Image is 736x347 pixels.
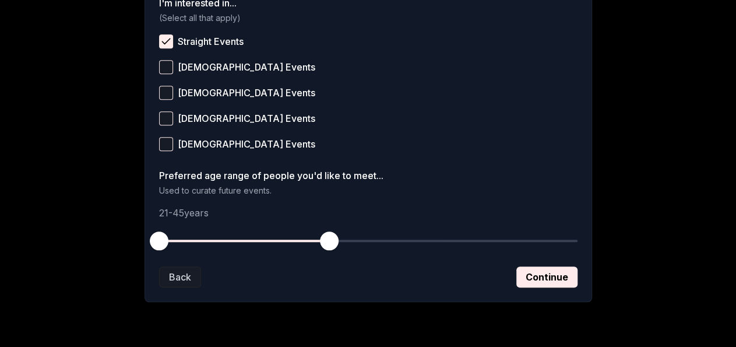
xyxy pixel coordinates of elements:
[159,34,173,48] button: Straight Events
[516,267,577,288] button: Continue
[178,62,315,72] span: [DEMOGRAPHIC_DATA] Events
[178,37,244,46] span: Straight Events
[178,114,315,123] span: [DEMOGRAPHIC_DATA] Events
[178,88,315,97] span: [DEMOGRAPHIC_DATA] Events
[159,267,201,288] button: Back
[178,139,315,149] span: [DEMOGRAPHIC_DATA] Events
[159,137,173,151] button: [DEMOGRAPHIC_DATA] Events
[159,185,577,197] p: Used to curate future events.
[159,171,577,180] label: Preferred age range of people you'd like to meet...
[159,12,577,24] p: (Select all that apply)
[159,111,173,125] button: [DEMOGRAPHIC_DATA] Events
[159,60,173,74] button: [DEMOGRAPHIC_DATA] Events
[159,206,577,220] p: 21 - 45 years
[159,86,173,100] button: [DEMOGRAPHIC_DATA] Events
